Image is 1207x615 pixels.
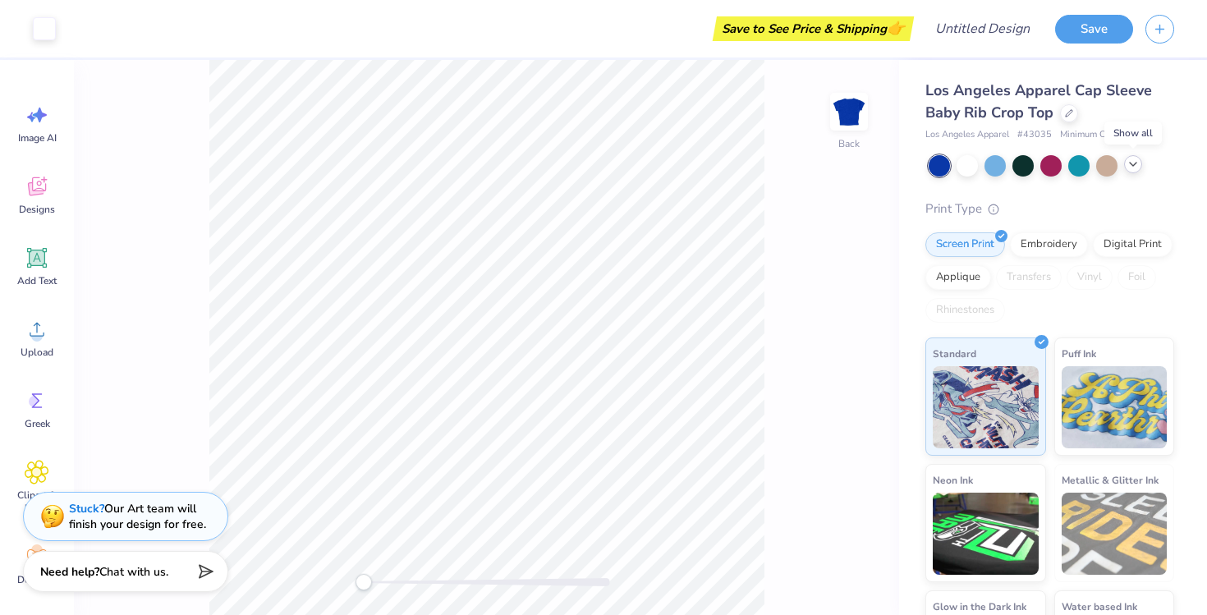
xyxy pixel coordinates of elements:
[17,274,57,287] span: Add Text
[1118,265,1156,290] div: Foil
[925,128,1009,142] span: Los Angeles Apparel
[1017,128,1052,142] span: # 43035
[933,366,1039,448] img: Standard
[356,574,372,590] div: Accessibility label
[10,489,64,515] span: Clipart & logos
[717,16,910,41] div: Save to See Price & Shipping
[25,417,50,430] span: Greek
[1060,128,1142,142] span: Minimum Order: 12 +
[833,95,865,128] img: Back
[1093,232,1173,257] div: Digital Print
[18,131,57,145] span: Image AI
[69,501,104,516] strong: Stuck?
[933,493,1039,575] img: Neon Ink
[1062,598,1137,615] span: Water based Ink
[1062,345,1096,362] span: Puff Ink
[933,471,973,489] span: Neon Ink
[1010,232,1088,257] div: Embroidery
[925,200,1174,218] div: Print Type
[933,598,1026,615] span: Glow in the Dark Ink
[40,564,99,580] strong: Need help?
[996,265,1062,290] div: Transfers
[1067,265,1113,290] div: Vinyl
[838,136,860,151] div: Back
[69,501,206,532] div: Our Art team will finish your design for free.
[925,232,1005,257] div: Screen Print
[922,12,1043,45] input: Untitled Design
[21,346,53,359] span: Upload
[933,345,976,362] span: Standard
[1055,15,1133,44] button: Save
[925,298,1005,323] div: Rhinestones
[1062,471,1159,489] span: Metallic & Glitter Ink
[19,203,55,216] span: Designs
[887,18,905,38] span: 👉
[17,573,57,586] span: Decorate
[99,564,168,580] span: Chat with us.
[1062,366,1168,448] img: Puff Ink
[925,80,1152,122] span: Los Angeles Apparel Cap Sleeve Baby Rib Crop Top
[1062,493,1168,575] img: Metallic & Glitter Ink
[1104,122,1162,145] div: Show all
[925,265,991,290] div: Applique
